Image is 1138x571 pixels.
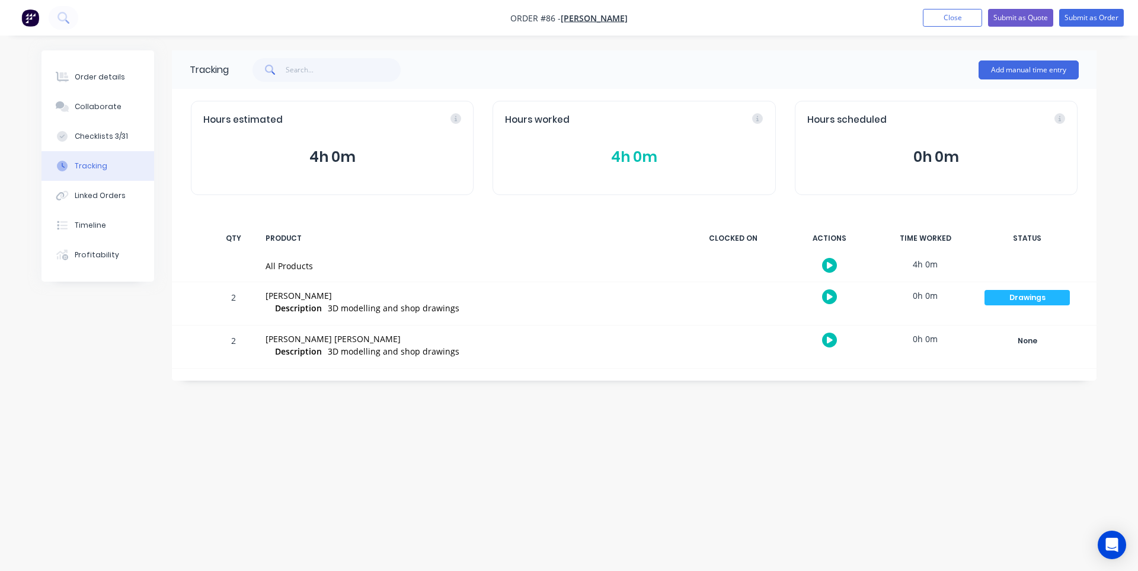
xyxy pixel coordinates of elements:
div: [PERSON_NAME] [PERSON_NAME] [266,333,675,345]
div: 0h 0m [881,326,970,352]
div: QTY [216,226,251,251]
div: None [984,333,1070,349]
div: Linked Orders [75,190,126,201]
div: 4h 0m [881,251,970,277]
button: Profitability [41,240,154,270]
div: Open Intercom Messenger [1098,531,1126,559]
div: Drawings [984,290,1070,305]
span: Order #86 - [510,12,561,24]
button: Submit as Quote [988,9,1053,27]
span: Hours worked [505,113,570,127]
div: Timeline [75,220,106,231]
button: Collaborate [41,92,154,122]
div: 2 [216,284,251,325]
button: Add manual time entry [979,60,1079,79]
div: All Products [266,260,675,272]
input: Search... [286,58,401,82]
div: 0h 0m [881,282,970,309]
button: 4h 0m [505,146,763,168]
div: CLOCKED ON [689,226,778,251]
a: [PERSON_NAME] [561,12,628,24]
button: Drawings [984,289,1070,306]
span: Description [275,345,322,358]
div: TIME WORKED [881,226,970,251]
button: 0h 0m [807,146,1065,168]
span: 3D modelling and shop drawings [328,346,459,357]
div: ACTIONS [785,226,874,251]
div: STATUS [977,226,1078,251]
img: Factory [21,9,39,27]
span: Hours estimated [203,113,283,127]
button: Checklists 3/31 [41,122,154,151]
button: 4h 0m [203,146,461,168]
div: Order details [75,72,125,82]
button: Submit as Order [1059,9,1124,27]
div: Tracking [75,161,107,171]
div: [PERSON_NAME] [266,289,675,302]
button: Tracking [41,151,154,181]
div: Collaborate [75,101,122,112]
button: Linked Orders [41,181,154,210]
span: Description [275,302,322,314]
div: Profitability [75,250,119,260]
div: 2 [216,327,251,368]
span: 3D modelling and shop drawings [328,302,459,314]
button: Close [923,9,982,27]
span: Hours scheduled [807,113,887,127]
div: Tracking [190,63,229,77]
button: Order details [41,62,154,92]
div: Checklists 3/31 [75,131,128,142]
button: None [984,333,1070,349]
button: Timeline [41,210,154,240]
div: PRODUCT [258,226,682,251]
